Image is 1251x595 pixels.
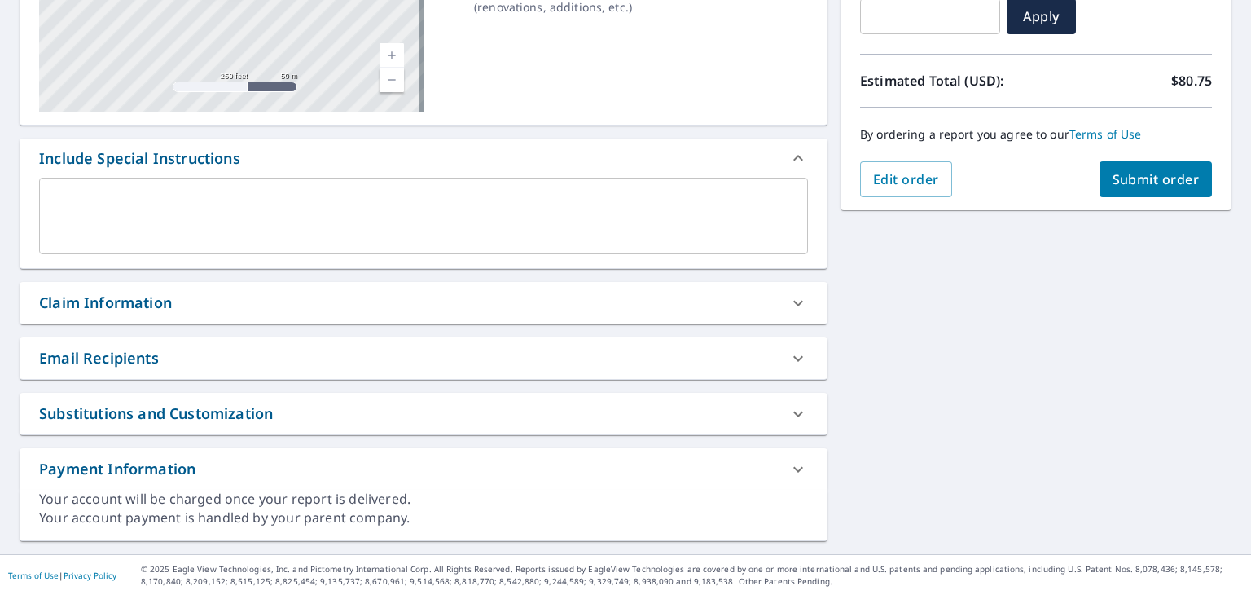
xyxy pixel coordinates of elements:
p: | [8,571,116,580]
a: Current Level 17, Zoom Out [380,68,404,92]
div: Claim Information [39,292,172,314]
p: $80.75 [1171,71,1212,90]
div: Your account payment is handled by your parent company. [39,509,808,527]
a: Privacy Policy [64,570,116,581]
a: Terms of Use [1069,126,1142,142]
div: Include Special Instructions [39,148,240,170]
a: Terms of Use [8,570,59,581]
div: Email Recipients [39,347,159,369]
p: By ordering a report you agree to our [860,127,1212,142]
div: Substitutions and Customization [39,403,273,425]
p: Estimated Total (USD): [860,71,1036,90]
span: Edit order [873,170,939,188]
button: Edit order [860,161,952,197]
div: Email Recipients [20,337,827,379]
button: Submit order [1100,161,1213,197]
div: Payment Information [39,458,195,480]
div: Substitutions and Customization [20,393,827,434]
div: Your account will be charged once your report is delivered. [39,490,808,509]
p: © 2025 Eagle View Technologies, Inc. and Pictometry International Corp. All Rights Reserved. Repo... [141,563,1243,588]
div: Include Special Instructions [20,139,827,178]
span: Apply [1020,7,1063,25]
div: Payment Information [20,448,827,490]
span: Submit order [1113,170,1200,188]
a: Current Level 17, Zoom In [380,43,404,68]
div: Claim Information [20,282,827,324]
